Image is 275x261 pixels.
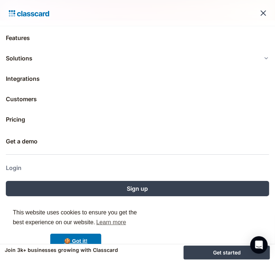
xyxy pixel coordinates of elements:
[6,133,269,150] a: Get a demo
[50,234,101,248] a: dismiss cookie message
[6,8,49,18] a: home
[6,159,269,177] a: Login
[13,208,139,228] span: This website uses cookies to ensure you get the best experience on our website.
[6,90,269,108] a: Customers
[6,111,269,128] a: Pricing
[5,246,178,254] div: Join 3k+ businesses growing with Classcard
[6,50,269,67] div: Solutions
[6,54,32,63] div: Solutions
[6,70,269,87] a: Integrations
[250,236,268,254] div: Open Intercom Messenger
[127,184,148,193] div: Sign up
[255,4,269,22] div: menu
[95,217,127,228] a: learn more about cookies
[6,201,146,255] div: cookieconsent
[184,246,270,260] a: Get started
[6,181,269,196] a: Sign up
[6,29,269,47] a: Features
